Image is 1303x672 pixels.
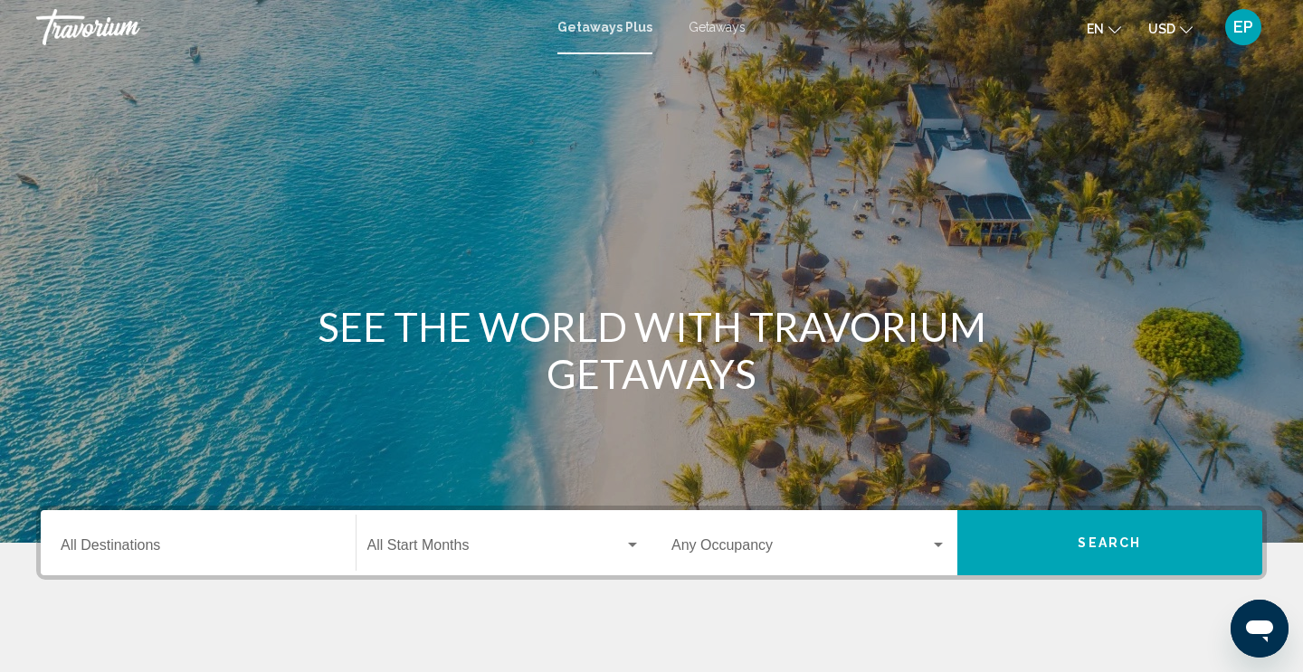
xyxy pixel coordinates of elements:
span: EP [1233,18,1253,36]
button: User Menu [1220,8,1267,46]
a: Getaways Plus [557,20,652,34]
button: Change language [1087,15,1121,42]
span: en [1087,22,1104,36]
button: Change currency [1148,15,1193,42]
span: USD [1148,22,1175,36]
a: Getaways [689,20,746,34]
a: Travorium [36,9,539,45]
div: Search widget [41,510,1262,575]
iframe: Кнопка запуска окна обмена сообщениями [1231,600,1289,658]
button: Search [957,510,1263,575]
h1: SEE THE WORLD WITH TRAVORIUM GETAWAYS [312,303,991,397]
span: Search [1078,536,1141,551]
